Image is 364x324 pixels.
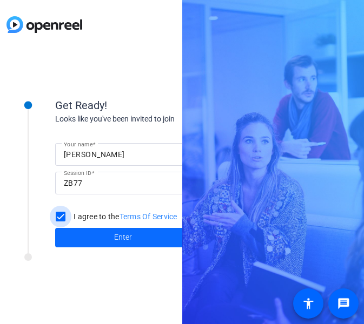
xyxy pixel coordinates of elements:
label: I agree to the [71,211,177,222]
span: Enter [114,232,132,243]
mat-label: Session ID [64,170,91,176]
mat-label: Your name [64,141,92,147]
a: Terms Of Service [120,212,177,221]
mat-icon: message [337,297,350,310]
button: Enter [55,228,190,247]
mat-icon: accessibility [302,297,315,310]
div: Get Ready! [55,97,272,113]
div: Looks like you've been invited to join [55,113,272,125]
